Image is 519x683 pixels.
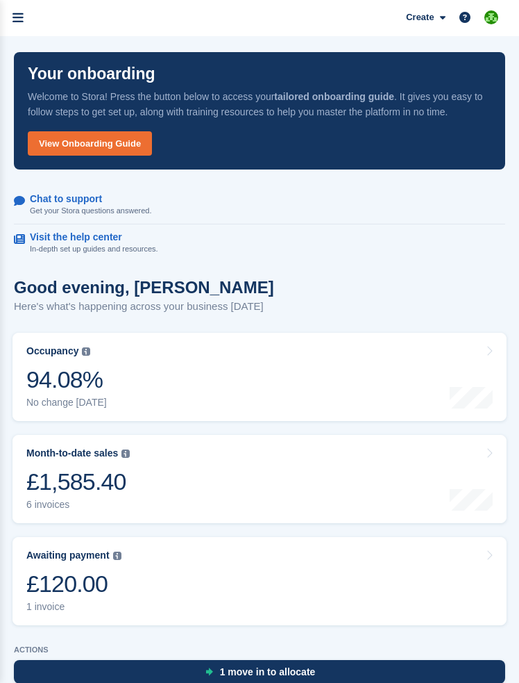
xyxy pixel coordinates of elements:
[484,10,498,24] img: Andrew Lacey
[113,552,121,560] img: icon-info-grey-7440780725fd019a000dd9b08b2336e03edf1995a4989e88bcd33f0948082b44.svg
[26,345,78,357] div: Occupancy
[14,224,505,262] a: Visit the help center In-depth set up guides and resources.
[28,66,155,82] p: Your onboarding
[26,570,121,598] div: £120.00
[26,447,118,459] div: Month-to-date sales
[26,397,107,409] div: No change [DATE]
[12,333,507,421] a: Occupancy 94.08% No change [DATE]
[220,666,316,677] div: 1 move in to allocate
[30,231,147,243] p: Visit the help center
[26,365,107,394] div: 94.08%
[14,278,274,297] h1: Good evening, [PERSON_NAME]
[28,131,152,156] a: View Onboarding Guide
[30,243,158,255] p: In-depth set up guides and resources.
[12,537,507,625] a: Awaiting payment £120.00 1 invoice
[14,645,505,655] p: ACTIONS
[26,468,130,496] div: £1,585.40
[12,435,507,523] a: Month-to-date sales £1,585.40 6 invoices
[14,299,274,315] p: Here's what's happening across your business [DATE]
[30,205,151,217] p: Get your Stora questions answered.
[26,601,121,613] div: 1 invoice
[82,347,90,356] img: icon-info-grey-7440780725fd019a000dd9b08b2336e03edf1995a4989e88bcd33f0948082b44.svg
[28,89,491,120] p: Welcome to Stora! Press the button below to access your . It gives you easy to follow steps to ge...
[14,186,505,224] a: Chat to support Get your Stora questions answered.
[406,10,434,24] span: Create
[274,91,394,102] strong: tailored onboarding guide
[205,668,213,676] img: move_ins_to_allocate_icon-fdf77a2bb77ea45bf5b3d319d69a93e2d87916cf1d5bf7949dd705db3b84f3ca.svg
[30,193,140,205] p: Chat to support
[121,450,130,458] img: icon-info-grey-7440780725fd019a000dd9b08b2336e03edf1995a4989e88bcd33f0948082b44.svg
[26,550,110,561] div: Awaiting payment
[26,499,130,511] div: 6 invoices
